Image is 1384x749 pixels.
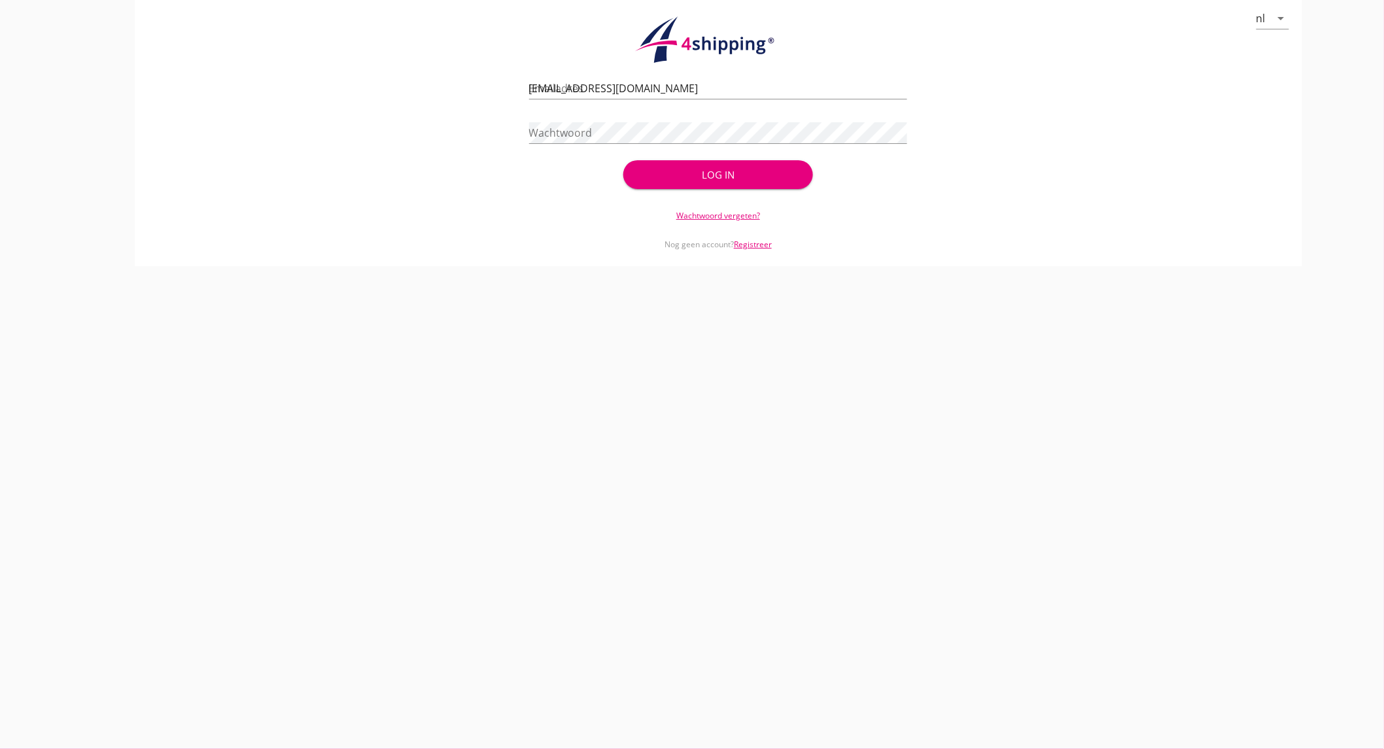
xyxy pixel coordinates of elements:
i: arrow_drop_down [1273,10,1289,26]
div: Nog geen account? [529,222,908,251]
div: nl [1256,12,1266,24]
button: Log in [623,160,812,189]
input: Emailadres [529,78,908,99]
div: Log in [644,167,791,183]
a: Wachtwoord vergeten? [676,210,760,221]
img: logo.1f945f1d.svg [633,16,803,64]
a: Registreer [734,239,772,250]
